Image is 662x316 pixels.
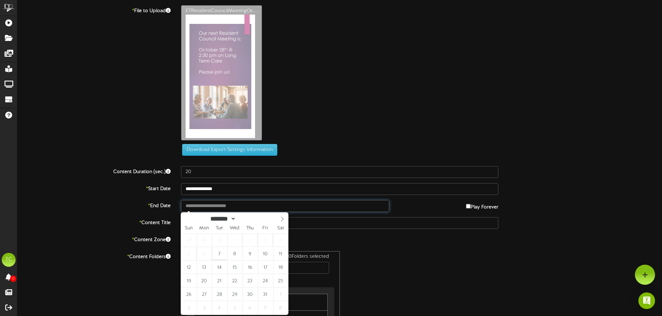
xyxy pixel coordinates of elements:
[197,261,212,274] span: October 13, 2025
[243,274,258,288] span: October 23, 2025
[12,251,176,261] label: Content Folders
[273,261,288,274] span: October 18, 2025
[258,288,273,301] span: October 31, 2025
[196,226,212,231] span: Mon
[212,274,227,288] span: October 21, 2025
[12,200,176,210] label: End Date
[273,274,288,288] span: October 25, 2025
[212,233,227,247] span: September 30, 2025
[181,261,196,274] span: October 12, 2025
[197,233,212,247] span: September 29, 2025
[197,274,212,288] span: October 20, 2025
[243,247,258,261] span: October 9, 2025
[197,301,212,315] span: November 3, 2025
[273,301,288,315] span: November 8, 2025
[12,166,176,176] label: Content Duration (sec.)
[197,288,212,301] span: October 27, 2025
[243,261,258,274] span: October 16, 2025
[243,233,258,247] span: October 2, 2025
[181,301,196,315] span: November 2, 2025
[236,215,261,222] input: Year
[227,274,242,288] span: October 22, 2025
[227,233,242,247] span: October 1, 2025
[212,261,227,274] span: October 14, 2025
[181,226,196,231] span: Sun
[179,147,277,152] a: Download Export Settings Information
[243,288,258,301] span: October 30, 2025
[181,274,196,288] span: October 19, 2025
[466,204,471,208] input: Play Forever
[197,247,212,261] span: October 6, 2025
[2,253,16,267] div: TC
[212,301,227,315] span: November 4, 2025
[227,226,242,231] span: Wed
[212,288,227,301] span: October 28, 2025
[227,288,242,301] span: October 29, 2025
[227,261,242,274] span: October 15, 2025
[12,234,176,244] label: Content Zone
[258,226,273,231] span: Fri
[258,301,273,315] span: November 7, 2025
[227,301,242,315] span: November 5, 2025
[258,233,273,247] span: October 3, 2025
[242,226,258,231] span: Thu
[10,275,16,282] span: 0
[258,247,273,261] span: October 10, 2025
[181,288,196,301] span: October 26, 2025
[258,261,273,274] span: October 17, 2025
[12,183,176,193] label: Start Date
[12,5,176,15] label: File to Upload
[12,217,176,227] label: Content Title
[258,274,273,288] span: October 24, 2025
[181,247,196,261] span: October 5, 2025
[181,233,196,247] span: September 28, 2025
[181,217,498,229] input: Title of this Content
[227,247,242,261] span: October 8, 2025
[182,144,277,156] button: Download Export Settings Information
[638,292,655,309] div: Open Intercom Messenger
[212,226,227,231] span: Tue
[273,288,288,301] span: November 1, 2025
[243,301,258,315] span: November 6, 2025
[466,200,498,211] label: Play Forever
[273,226,288,231] span: Sat
[273,247,288,261] span: October 11, 2025
[212,247,227,261] span: October 7, 2025
[273,233,288,247] span: October 4, 2025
